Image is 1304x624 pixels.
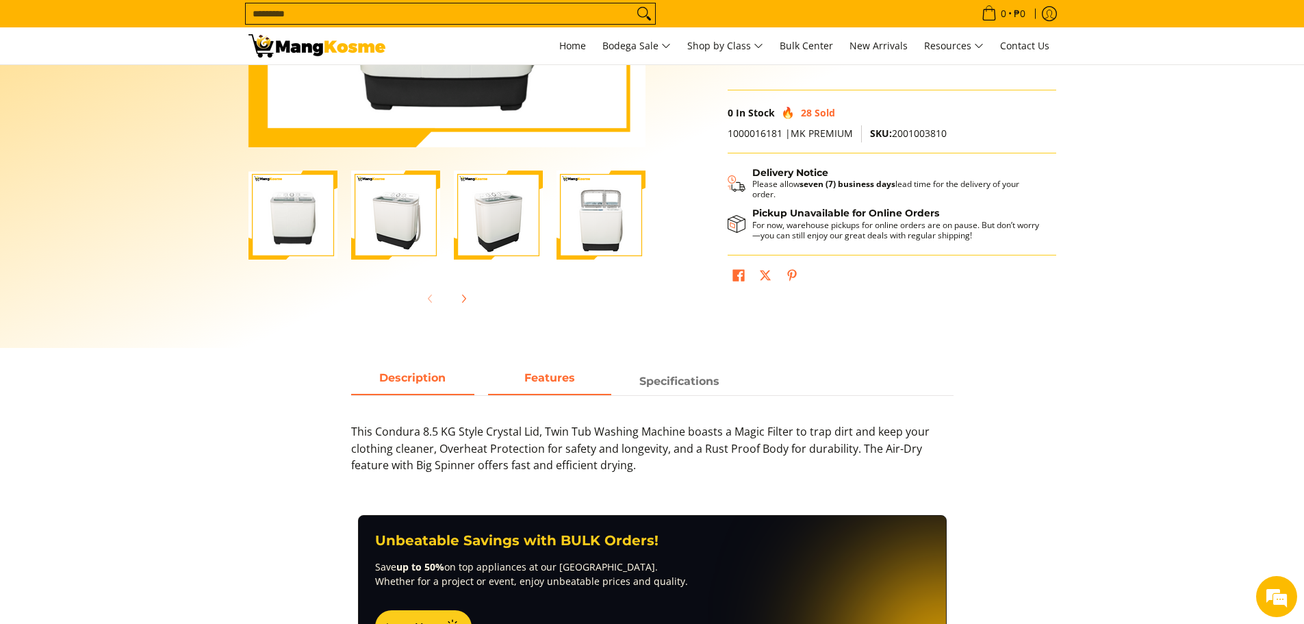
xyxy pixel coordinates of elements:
span: Shop by Class [687,38,763,55]
img: Condura 8.5 KG Crystal Lid, Twin Tub Washing Machine (Premium)-2 [351,171,440,260]
strong: Pickup Unavailable for Online Orders [752,207,939,219]
span: Sold [815,106,835,119]
a: Description [351,369,474,395]
strong: up to 50% [396,560,444,573]
img: Condura 8.5 KG Crystal Lid, Twin Tub Washing Machine (Premium)-3 [454,171,543,260]
img: Condura 8.5 KG Crystal Lid, Twin Tub Washing Machine (Premium)-1 [248,172,337,259]
p: Please allow lead time for the delivery of your order. [752,179,1043,199]
a: Share on Facebook [729,266,748,289]
span: In Stock [736,106,775,119]
span: 0 [728,106,733,119]
a: Description 2 [618,369,741,395]
a: Bulk Center [773,27,840,64]
span: ₱0 [1012,9,1027,18]
a: Bodega Sale [596,27,678,64]
div: Description [351,395,954,488]
button: Next [448,284,478,314]
span: Bulk Center [780,39,833,52]
div: Chat with us now [71,77,230,95]
span: We're online! [79,173,189,311]
a: Home [552,27,593,64]
span: 28 [801,106,812,119]
span: SKU: [870,127,892,140]
a: Resources [917,27,990,64]
p: This Condura 8.5 KG Style Crystal Lid, Twin Tub Washing Machine boasts a Magic Filter to trap dir... [351,423,954,488]
span: New Arrivals [849,39,908,52]
textarea: Type your message and hit 'Enter' [7,374,261,422]
span: Bodega Sale [602,38,671,55]
a: Post on X [756,266,775,289]
p: Save on top appliances at our [GEOGRAPHIC_DATA]. Whether for a project or event, enjoy unbeatable... [375,560,930,588]
strong: Delivery Notice [752,166,828,179]
strong: seven (7) business days [800,178,895,190]
span: Contact Us [1000,39,1049,52]
a: Description 1 [488,369,611,395]
button: Shipping & Delivery [728,167,1043,200]
a: Pin on Pinterest [782,266,802,289]
span: 0 [999,9,1008,18]
nav: Main Menu [399,27,1056,64]
p: For now, warehouse pickups for online orders are on pause. But don’t worry—you can still enjoy ou... [752,220,1043,240]
strong: Features [524,371,575,384]
span: Resources [924,38,984,55]
span: • [977,6,1030,21]
button: Search [633,3,655,24]
div: Minimize live chat window [225,7,257,40]
span: 1000016181 |MK PREMIUM [728,127,853,140]
img: Condura 8.5 KG Crystal Lid, Twin Tub Washing Machine (Premium)-4 [557,171,645,260]
a: New Arrivals [843,27,915,64]
span: Home [559,39,586,52]
span: 2001003810 [870,127,947,140]
span: Description [351,369,474,394]
a: Shop by Class [680,27,770,64]
h3: Unbeatable Savings with BULK Orders! [375,532,930,549]
img: Condura 8.5 KG Crystal Lid, Twin Tub Washing Machine (Premium) | Mang Kosme [248,34,385,58]
strong: Specifications [639,375,719,388]
a: Contact Us [993,27,1056,64]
